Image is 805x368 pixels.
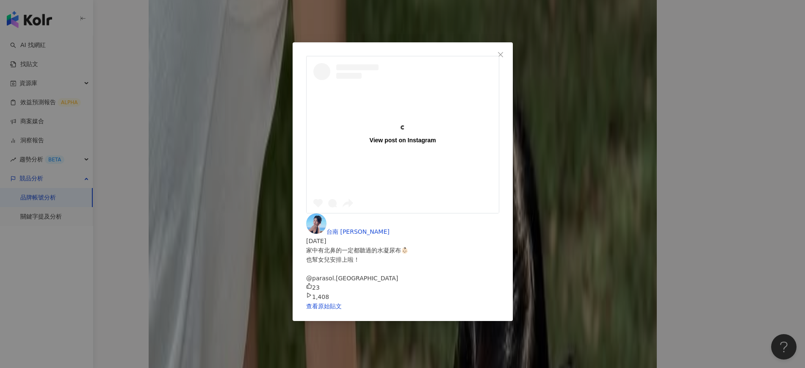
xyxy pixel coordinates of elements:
div: 家中有北鼻的一定都聽過的水凝尿布👶🏻 也幫女兒安排上啦！ @parasol.[GEOGRAPHIC_DATA] [306,246,499,283]
div: 23 [306,283,499,292]
span: close [497,51,504,58]
img: KOL Avatar [306,213,326,234]
span: 台南 [PERSON_NAME] [326,228,390,235]
button: Close [492,46,509,63]
a: KOL Avatar台南 [PERSON_NAME] [306,228,390,235]
a: 查看原始貼文 [306,303,342,310]
div: 1,408 [306,292,499,302]
a: View post on Instagram [307,56,499,213]
div: View post on Instagram [369,136,436,144]
div: [DATE] [306,236,499,246]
